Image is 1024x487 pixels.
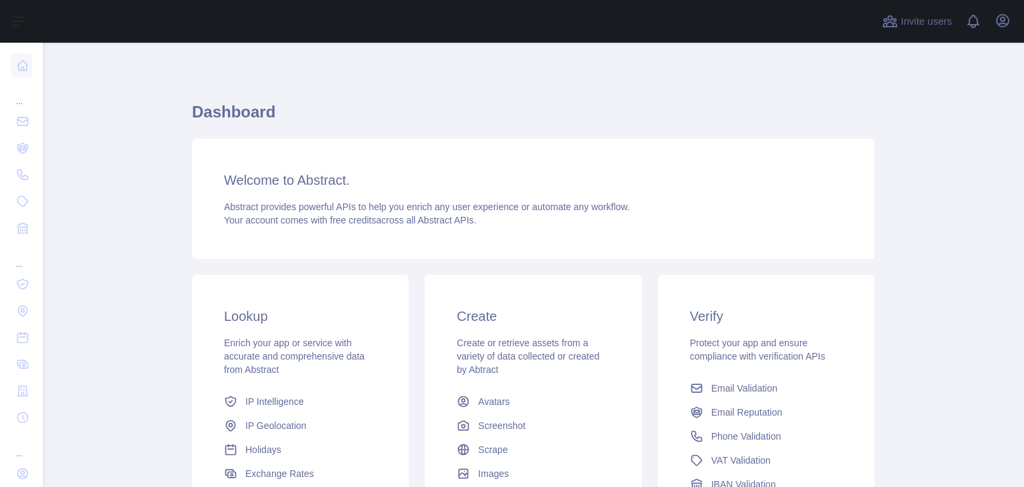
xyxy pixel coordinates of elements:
span: Images [478,467,509,480]
a: IP Intelligence [219,390,382,414]
span: Screenshot [478,419,525,432]
span: Invite users [901,14,952,29]
a: Avatars [451,390,615,414]
div: ... [11,80,32,107]
div: ... [11,243,32,270]
span: IP Geolocation [245,419,307,432]
span: Avatars [478,395,509,408]
span: IP Intelligence [245,395,304,408]
div: ... [11,432,32,459]
a: Email Reputation [685,400,848,424]
a: Email Validation [685,376,848,400]
a: Holidays [219,438,382,462]
button: Invite users [879,11,955,32]
a: Screenshot [451,414,615,438]
a: Images [451,462,615,486]
span: Scrape [478,443,507,456]
a: IP Geolocation [219,414,382,438]
h3: Verify [690,307,843,326]
span: Abstract provides powerful APIs to help you enrich any user experience or automate any workflow. [224,201,630,212]
a: Phone Validation [685,424,848,448]
span: Protect your app and ensure compliance with verification APIs [690,338,825,362]
span: VAT Validation [711,454,771,467]
span: Email Validation [711,382,777,395]
h3: Create [457,307,609,326]
h3: Lookup [224,307,377,326]
span: Exchange Rates [245,467,314,480]
span: Your account comes with across all Abstract APIs. [224,215,476,225]
a: Scrape [451,438,615,462]
span: Email Reputation [711,406,783,419]
h1: Dashboard [192,101,875,133]
a: VAT Validation [685,448,848,472]
span: Holidays [245,443,281,456]
a: Exchange Rates [219,462,382,486]
span: free credits [330,215,376,225]
span: Phone Validation [711,430,781,443]
span: Enrich your app or service with accurate and comprehensive data from Abstract [224,338,365,375]
span: Create or retrieve assets from a variety of data collected or created by Abtract [457,338,599,375]
h3: Welcome to Abstract. [224,171,843,189]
